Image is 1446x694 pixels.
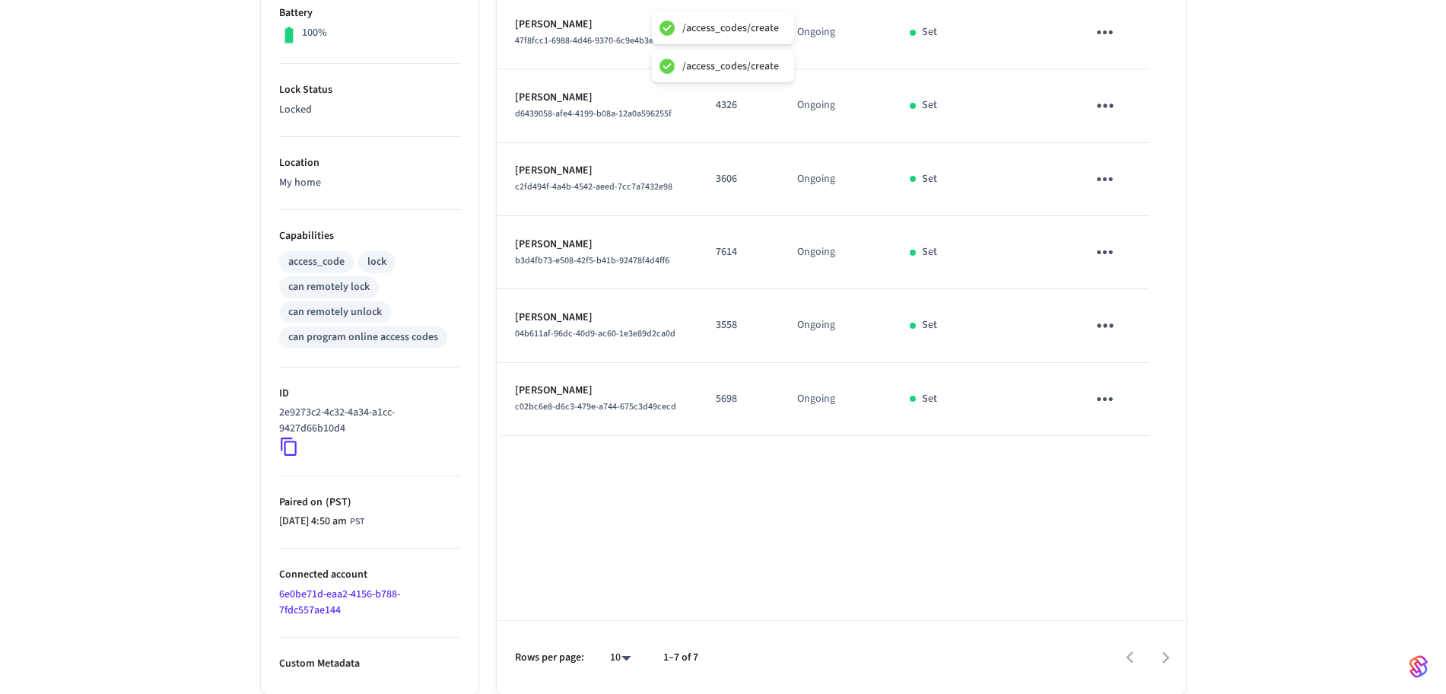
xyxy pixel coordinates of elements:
[716,97,761,113] p: 4326
[279,175,460,191] p: My home
[922,97,937,113] p: Set
[288,279,370,295] div: can remotely lock
[515,327,675,340] span: 04b611af-96dc-40d9-ac60-1e3e89d2ca0d
[288,304,382,320] div: can remotely unlock
[515,254,669,267] span: b3d4fb73-e508-42f5-b41b-92478f4d4ff6
[350,515,364,529] span: PST
[279,228,460,244] p: Capabilities
[779,363,892,436] td: Ongoing
[515,650,584,666] p: Rows per page:
[288,254,345,270] div: access_code
[279,405,454,437] p: 2e9273c2-4c32-4a34-a1cc-9427d66b10d4
[922,24,937,40] p: Set
[323,495,351,510] span: ( PST )
[515,90,680,106] p: [PERSON_NAME]
[279,102,460,118] p: Locked
[515,34,672,47] span: 47f8fcc1-6988-4d46-9370-6c9e4b3e4450
[682,21,779,35] div: /access_codes/create
[279,5,460,21] p: Battery
[1409,654,1428,679] img: SeamLogoGradient.69752ec5.svg
[716,244,761,260] p: 7614
[279,155,460,171] p: Location
[515,107,672,120] span: d6439058-afe4-4199-b08a-12a0a596255f
[716,317,761,333] p: 3558
[716,171,761,187] p: 3606
[515,383,680,399] p: [PERSON_NAME]
[367,254,386,270] div: lock
[922,171,937,187] p: Set
[279,514,347,530] span: [DATE] 4:50 am
[515,180,672,193] span: c2fd494f-4a4b-4542-aeed-7cc7a7432e98
[515,17,680,33] p: [PERSON_NAME]
[515,310,680,326] p: [PERSON_NAME]
[779,69,892,142] td: Ongoing
[682,59,779,73] div: /access_codes/create
[779,289,892,362] td: Ongoing
[515,237,680,253] p: [PERSON_NAME]
[779,143,892,216] td: Ongoing
[279,495,460,511] p: Paired on
[288,329,438,345] div: can program online access codes
[663,650,698,666] p: 1–7 of 7
[279,567,460,583] p: Connected account
[279,82,460,98] p: Lock Status
[779,216,892,289] td: Ongoing
[279,656,460,672] p: Custom Metadata
[602,647,639,669] div: 10
[922,317,937,333] p: Set
[515,400,676,413] span: c02bc6e8-d6c3-479e-a744-675c3d49cecd
[302,25,327,41] p: 100%
[515,163,680,179] p: [PERSON_NAME]
[279,587,400,618] a: 6e0be71d-eaa2-4156-b788-7fdc557ae144
[922,244,937,260] p: Set
[279,386,460,402] p: ID
[716,391,761,407] p: 5698
[922,391,937,407] p: Set
[279,514,364,530] div: Asia/Manila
